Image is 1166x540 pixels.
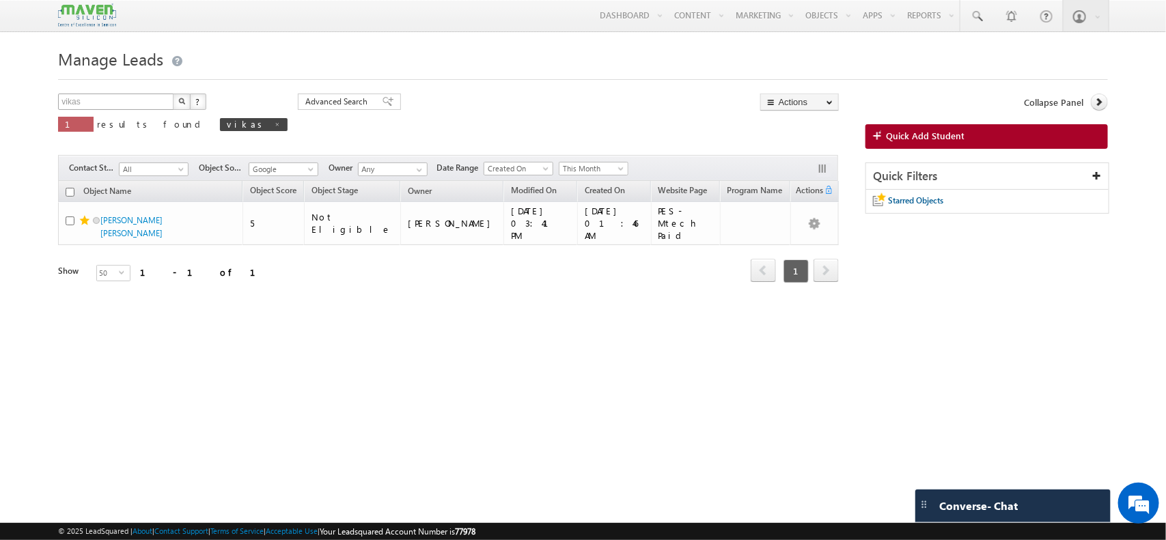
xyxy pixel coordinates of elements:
a: next [814,260,839,282]
a: Acceptable Use [266,526,318,535]
a: Created On [578,183,632,201]
span: 77978 [455,526,475,537]
a: Contact Support [154,526,208,535]
div: [PERSON_NAME] [408,217,497,229]
img: d_60004797649_company_0_60004797649 [23,72,57,89]
div: 5 [250,217,298,229]
span: Object Source [199,162,249,174]
span: 1 [783,259,809,283]
span: Converse - Chat [939,500,1018,512]
button: ? [190,94,206,110]
img: Custom Logo [58,3,115,27]
a: prev [751,260,776,282]
div: PES-Mtech Paid [658,205,714,242]
div: Chat with us now [71,72,230,89]
span: Starred Objects [888,195,943,205]
span: Created On [585,185,625,195]
span: Contact Stage [69,162,119,174]
input: Type to Search [358,162,428,176]
span: Object Score [250,185,296,195]
span: prev [751,259,776,282]
textarea: Type your message and hit 'Enter' [18,126,249,409]
span: All [120,163,184,175]
span: results found [97,118,206,130]
a: Created On [484,162,553,175]
a: Website Page [652,183,714,201]
span: Your Leadsquared Account Number is [320,526,475,537]
div: Quick Filters [866,163,1109,190]
span: Program Name [727,185,783,195]
a: Modified On [504,183,564,201]
span: Website Page [658,185,708,195]
div: 1 - 1 of 1 [140,264,272,280]
span: vikas [227,118,267,130]
span: Google [249,163,314,175]
span: select [119,269,130,275]
div: Not Eligible [311,211,394,236]
span: Quick Add Student [886,130,964,142]
span: Object Stage [311,185,358,195]
span: next [814,259,839,282]
span: Advanced Search [305,96,372,108]
div: Show [58,265,85,277]
a: Google [249,162,318,176]
span: Owner [408,186,432,196]
span: Manage Leads [58,48,163,70]
a: All [119,162,189,176]
span: This Month [559,162,624,175]
span: 1 [65,118,87,130]
span: Actions [791,183,824,201]
span: Collapse Panel [1025,96,1084,109]
div: [DATE] 01:46 AM [585,205,645,242]
button: Actions [760,94,839,111]
a: Terms of Service [210,526,264,535]
img: Search [178,98,185,104]
a: About [133,526,152,535]
a: This Month [559,162,628,175]
span: Owner [329,162,358,174]
a: Quick Add Student [865,124,1108,149]
div: Minimize live chat window [224,7,257,40]
span: ? [195,96,202,107]
span: Created On [484,162,549,175]
span: 50 [97,266,119,281]
a: Object Stage [305,183,365,201]
em: Start Chat [186,421,248,439]
span: Date Range [436,162,484,174]
a: Object Name [77,184,138,201]
span: © 2025 LeadSquared | | | | | [58,525,475,538]
a: Program Name [721,183,790,201]
img: carter-drag [919,499,930,510]
a: Show All Items [409,163,426,177]
span: Modified On [511,185,557,195]
a: Object Score [243,183,303,201]
input: Check all records [66,188,74,197]
div: [DATE] 03:41 PM [511,205,572,242]
a: [PERSON_NAME] [PERSON_NAME] [100,215,163,238]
